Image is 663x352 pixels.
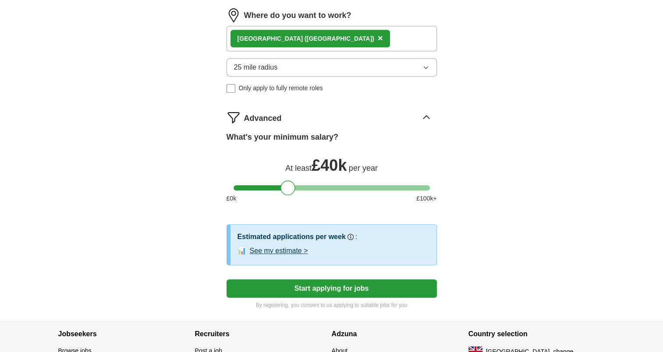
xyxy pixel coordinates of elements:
h3: Estimated applications per week [238,232,346,242]
strong: [GEOGRAPHIC_DATA] [238,35,303,42]
span: × [378,33,383,43]
label: Where do you want to work? [244,10,351,21]
span: 25 mile radius [234,62,278,73]
span: £ 100 k+ [416,194,436,203]
span: per year [349,164,378,172]
span: Advanced [244,113,282,124]
button: See my estimate > [250,246,308,256]
input: Only apply to fully remote roles [227,84,235,93]
img: location.png [227,8,241,22]
h4: Country selection [468,322,605,346]
span: At least [285,164,312,172]
span: Only apply to fully remote roles [239,84,323,93]
h3: : [355,232,357,242]
label: What's your minimum salary? [227,131,338,143]
button: 25 mile radius [227,58,437,77]
span: ([GEOGRAPHIC_DATA]) [305,35,374,42]
span: £ 40k [312,156,347,174]
button: × [378,32,383,45]
img: filter [227,110,241,124]
button: Start applying for jobs [227,279,437,298]
span: £ 0 k [227,194,237,203]
p: By registering, you consent to us applying to suitable jobs for you [227,301,437,309]
span: 📊 [238,246,246,256]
